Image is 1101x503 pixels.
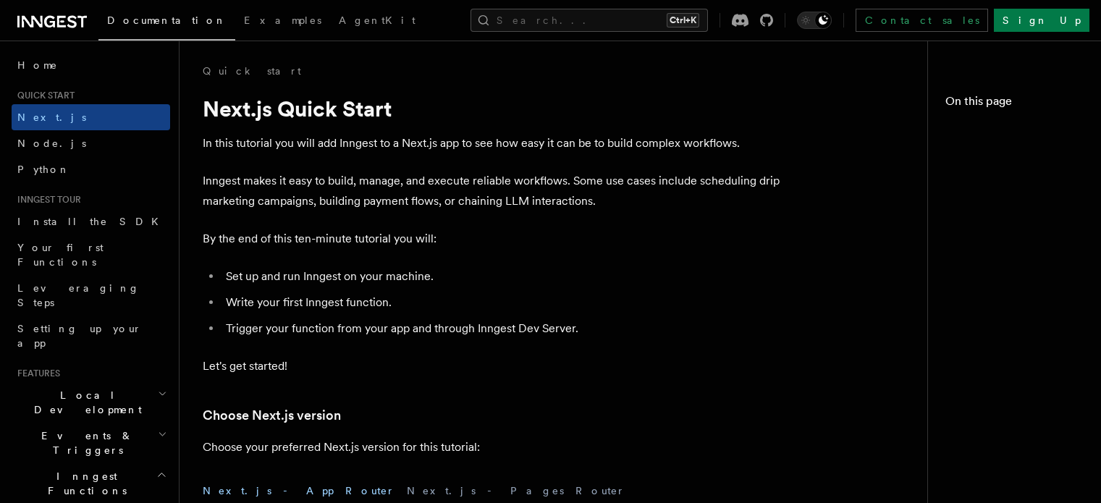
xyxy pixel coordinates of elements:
a: Python [12,156,170,182]
button: Events & Triggers [12,423,170,463]
h4: On this page [945,93,1084,116]
a: Leveraging Steps [12,275,170,316]
a: Contact sales [856,9,988,32]
span: Inngest tour [12,194,81,206]
span: Features [12,368,60,379]
span: Install the SDK [17,216,167,227]
span: Home [17,58,58,72]
kbd: Ctrl+K [667,13,699,28]
button: Search...Ctrl+K [471,9,708,32]
li: Write your first Inngest function. [222,292,782,313]
li: Trigger your function from your app and through Inngest Dev Server. [222,318,782,339]
p: By the end of this ten-minute tutorial you will: [203,229,782,249]
span: Setting up your app [17,323,142,349]
span: Python [17,164,70,175]
span: Examples [244,14,321,26]
a: AgentKit [330,4,424,39]
a: Install the SDK [12,208,170,234]
a: Examples [235,4,330,39]
a: Documentation [98,4,235,41]
a: Quick start [203,64,301,78]
span: Quick start [12,90,75,101]
p: Choose your preferred Next.js version for this tutorial: [203,437,782,457]
h1: Next.js Quick Start [203,96,782,122]
a: Next.js [12,104,170,130]
a: Node.js [12,130,170,156]
p: Let's get started! [203,356,782,376]
span: Documentation [107,14,227,26]
button: Toggle dark mode [797,12,832,29]
span: Your first Functions [17,242,104,268]
span: AgentKit [339,14,415,26]
span: Node.js [17,138,86,149]
span: Inngest Functions [12,469,156,498]
span: Events & Triggers [12,428,158,457]
a: Home [12,52,170,78]
span: Next.js [17,111,86,123]
a: Choose Next.js version [203,405,341,426]
li: Set up and run Inngest on your machine. [222,266,782,287]
a: Sign Up [994,9,1089,32]
a: Your first Functions [12,234,170,275]
span: Leveraging Steps [17,282,140,308]
p: In this tutorial you will add Inngest to a Next.js app to see how easy it can be to build complex... [203,133,782,153]
button: Local Development [12,382,170,423]
a: Setting up your app [12,316,170,356]
p: Inngest makes it easy to build, manage, and execute reliable workflows. Some use cases include sc... [203,171,782,211]
span: Local Development [12,388,158,417]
